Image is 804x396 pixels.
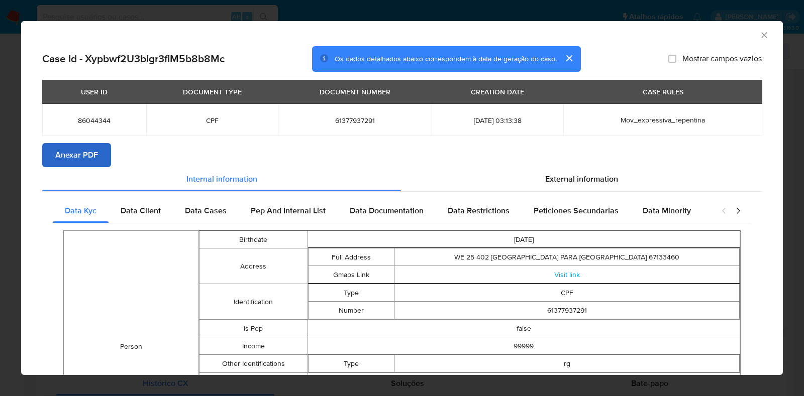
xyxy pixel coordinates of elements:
[394,284,740,302] td: CPF
[42,167,762,191] div: Detailed info
[158,116,266,125] span: CPF
[308,320,740,337] td: false
[185,205,227,216] span: Data Cases
[251,205,326,216] span: Pep And Internal List
[394,302,740,319] td: 61377937291
[314,83,396,100] div: DOCUMENT NUMBER
[534,205,619,216] span: Peticiones Secundarias
[199,355,308,373] td: Other Identifications
[308,266,394,284] td: Gmaps Link
[621,115,705,125] span: Mov_expressiva_repentina
[199,337,308,355] td: Income
[199,320,308,337] td: Is Pep
[682,54,762,64] span: Mostrar campos vazios
[199,373,308,390] td: Nationality
[308,284,394,302] td: Type
[199,248,308,284] td: Address
[554,270,580,280] a: Visit link
[54,116,134,125] span: 86044344
[668,55,676,63] input: Mostrar campos vazios
[448,205,510,216] span: Data Restrictions
[643,205,691,216] span: Data Minority
[465,83,530,100] div: CREATION DATE
[308,355,394,372] td: Type
[308,248,394,266] td: Full Address
[308,231,740,248] td: [DATE]
[177,83,248,100] div: DOCUMENT TYPE
[308,302,394,319] td: Number
[637,83,689,100] div: CASE RULES
[42,143,111,167] button: Anexar PDF
[21,21,783,375] div: closure-recommendation-modal
[53,199,711,223] div: Detailed internal info
[290,116,420,125] span: 61377937291
[394,248,740,266] td: WE 25 402 [GEOGRAPHIC_DATA] PARA [GEOGRAPHIC_DATA] 67133460
[186,173,257,185] span: Internal information
[199,231,308,248] td: Birthdate
[335,54,557,64] span: Os dados detalhados abaixo correspondem à data de geração do caso.
[308,337,740,355] td: 99999
[394,355,740,372] td: rg
[557,46,581,70] button: cerrar
[75,83,114,100] div: USER ID
[350,205,424,216] span: Data Documentation
[444,116,551,125] span: [DATE] 03:13:38
[55,144,98,166] span: Anexar PDF
[308,373,740,390] td: BR
[121,205,161,216] span: Data Client
[42,52,225,65] h2: Case Id - Xypbwf2U3bIgr3fIM5b8b8Mc
[65,205,96,216] span: Data Kyc
[199,284,308,320] td: Identification
[545,173,618,185] span: External information
[759,30,768,39] button: Fechar a janela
